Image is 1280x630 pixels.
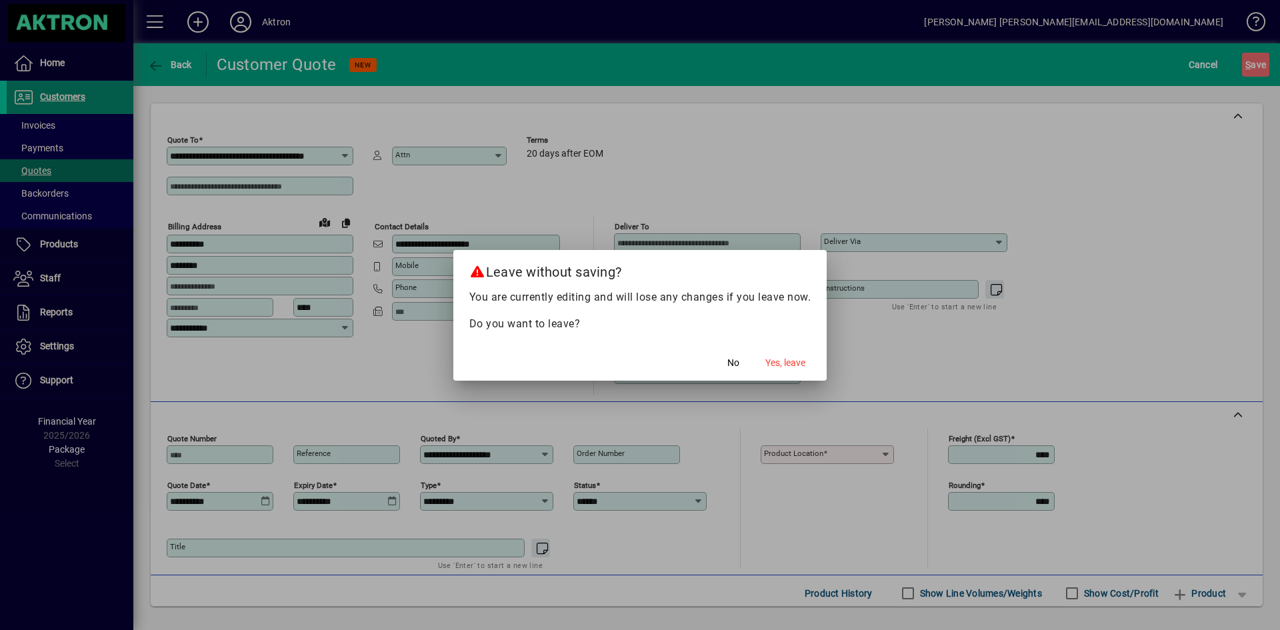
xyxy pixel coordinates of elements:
[765,356,805,370] span: Yes, leave
[727,356,739,370] span: No
[712,351,755,375] button: No
[469,289,811,305] p: You are currently editing and will lose any changes if you leave now.
[453,250,827,289] h2: Leave without saving?
[760,351,811,375] button: Yes, leave
[469,316,811,332] p: Do you want to leave?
